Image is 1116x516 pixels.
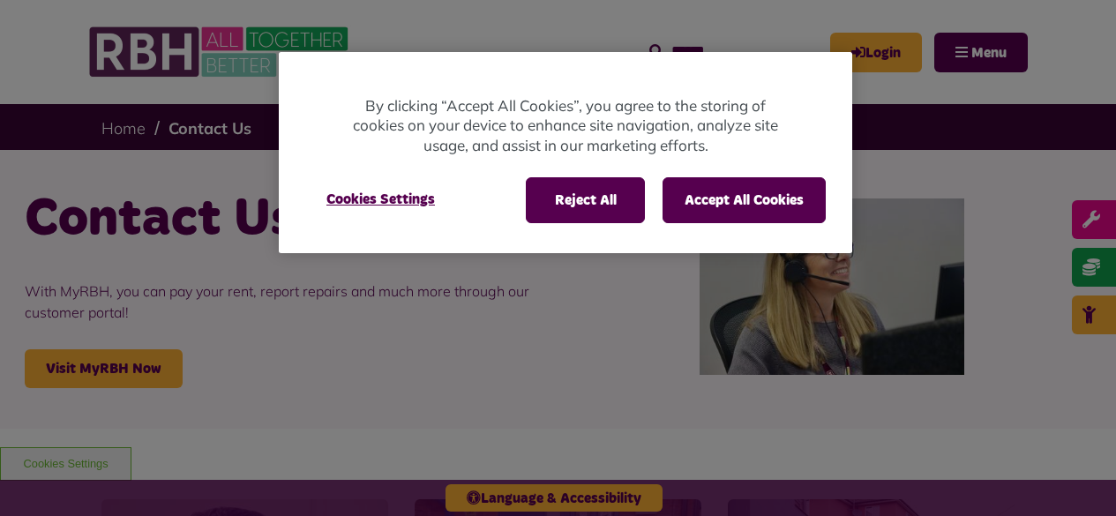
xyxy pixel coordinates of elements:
button: Reject All [526,177,645,223]
div: Cookie banner [279,52,852,254]
div: Privacy [279,52,852,254]
p: By clicking “Accept All Cookies”, you agree to the storing of cookies on your device to enhance s... [349,96,782,156]
button: Accept All Cookies [663,177,826,223]
button: Cookies Settings [305,177,456,221]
